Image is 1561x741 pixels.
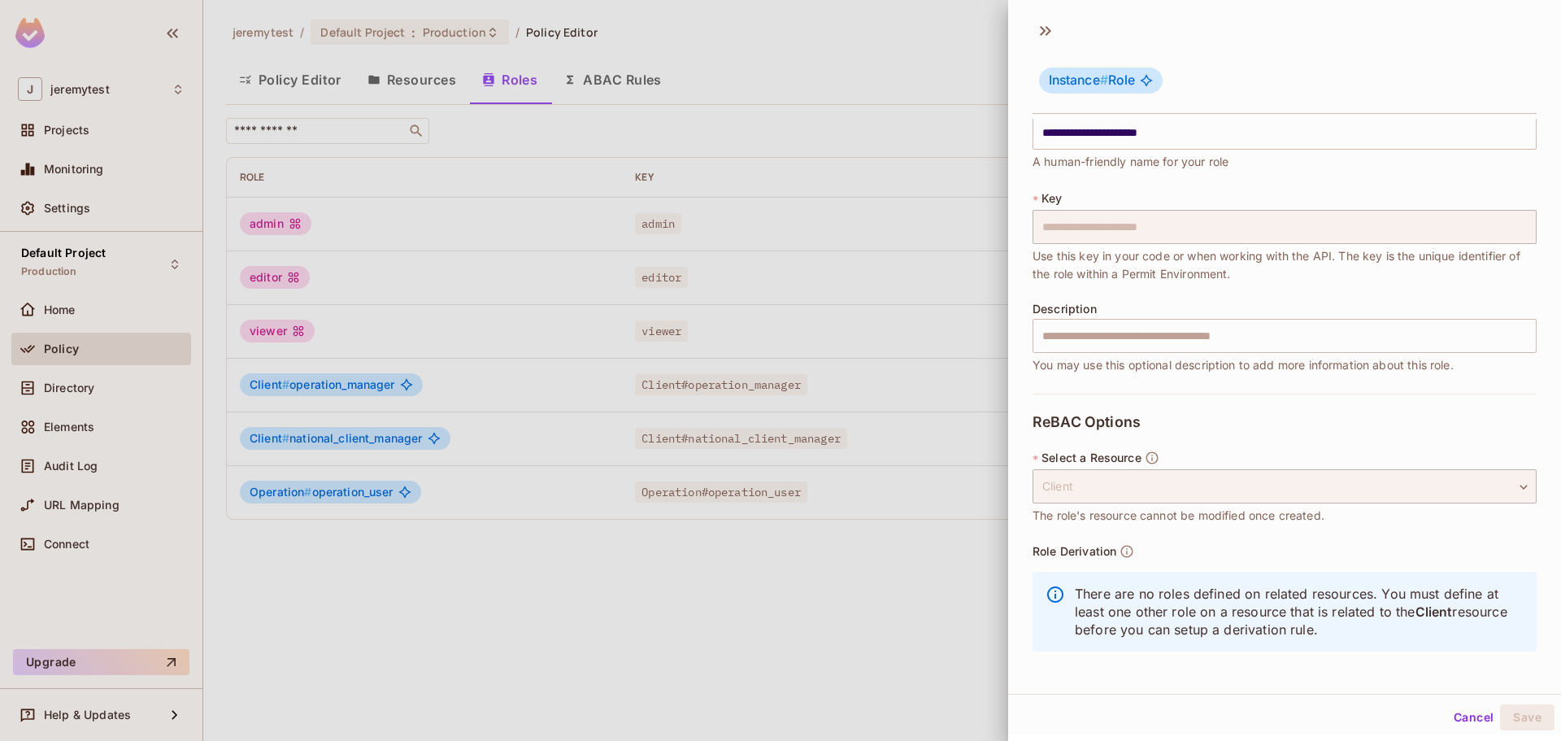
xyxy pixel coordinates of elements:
[1049,72,1108,88] span: Instance
[1033,545,1116,558] span: Role Derivation
[1075,585,1524,639] p: There are no roles defined on related resources. You must define at least one other role on a res...
[1500,704,1554,730] button: Save
[1041,192,1062,205] span: Key
[1033,303,1097,316] span: Description
[1033,153,1228,171] span: A human-friendly name for your role
[1041,451,1141,464] span: Select a Resource
[1033,414,1141,430] span: ReBAC Options
[1447,704,1500,730] button: Cancel
[1033,356,1454,374] span: You may use this optional description to add more information about this role.
[1033,469,1537,503] div: Client
[1100,72,1108,88] span: #
[1033,247,1537,283] span: Use this key in your code or when working with the API. The key is the unique identifier of the r...
[1415,604,1453,620] span: Client
[1049,72,1135,89] span: Role
[1033,507,1324,525] span: The role's resource cannot be modified once created.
